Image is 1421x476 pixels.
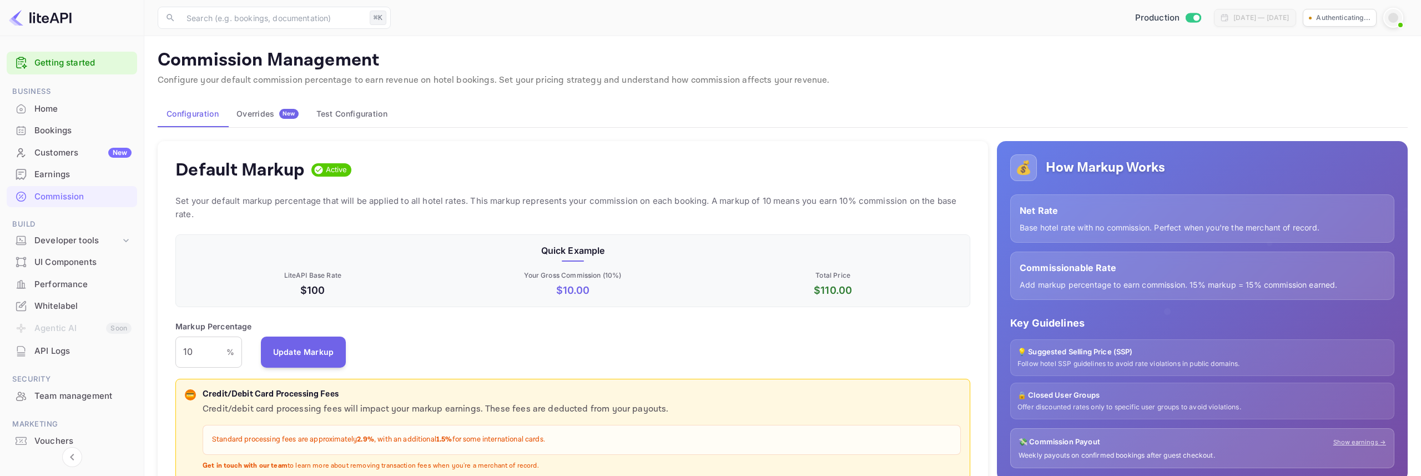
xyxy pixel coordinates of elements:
[445,283,701,298] p: $ 10.00
[62,447,82,467] button: Collapse navigation
[9,9,72,27] img: LiteAPI logo
[321,164,352,176] span: Active
[7,274,137,294] a: Performance
[7,274,137,295] div: Performance
[7,120,137,141] a: Bookings
[226,346,234,358] p: %
[1233,13,1289,23] div: [DATE] — [DATE]
[7,186,137,207] a: Commission
[7,120,137,142] div: Bookings
[1017,403,1387,412] p: Offer discounted rates only to specific user groups to avoid violations.
[236,109,299,119] div: Overrides
[34,168,132,181] div: Earnings
[158,49,1408,72] p: Commission Management
[203,388,961,401] p: Credit/Debit Card Processing Fees
[705,270,961,280] p: Total Price
[7,142,137,163] a: CustomersNew
[1316,13,1370,23] p: Authenticating...
[34,124,132,137] div: Bookings
[185,270,441,280] p: LiteAPI Base Rate
[1019,437,1100,448] p: 💸 Commission Payout
[261,337,346,368] button: Update Markup
[7,385,137,406] a: Team management
[186,390,194,400] p: 💳
[1020,261,1385,274] p: Commissionable Rate
[175,159,305,181] h4: Default Markup
[7,164,137,184] a: Earnings
[185,283,441,298] p: $100
[1020,222,1385,233] p: Base hotel rate with no commission. Perfect when you're the merchant of record.
[34,435,132,448] div: Vouchers
[7,373,137,385] span: Security
[279,110,299,117] span: New
[370,11,386,25] div: ⌘K
[7,430,137,452] div: Vouchers
[7,340,137,361] a: API Logs
[185,244,961,257] p: Quick Example
[203,462,961,471] p: to learn more about removing transaction fees when you're a merchant of record.
[34,147,132,159] div: Customers
[7,218,137,231] span: Build
[7,142,137,164] div: CustomersNew
[7,252,137,273] div: UI Components
[34,234,120,247] div: Developer tools
[1046,159,1165,177] h5: How Markup Works
[175,194,970,221] p: Set your default markup percentage that will be applied to all hotel rates. This markup represent...
[7,418,137,430] span: Marketing
[445,270,701,280] p: Your Gross Commission ( 10 %)
[7,164,137,186] div: Earnings
[108,148,132,158] div: New
[1017,390,1387,401] p: 🔒 Closed User Groups
[34,191,132,203] div: Commission
[357,435,374,444] strong: 2.9%
[203,462,288,470] strong: Get in touch with our team
[34,103,132,116] div: Home
[34,278,132,291] div: Performance
[1017,347,1387,358] p: 💡 Suggested Selling Price (SSP)
[7,231,137,250] div: Developer tools
[7,86,137,98] span: Business
[203,403,961,416] p: Credit/debit card processing fees will impact your markup earnings. These fees are deducted from ...
[7,295,137,316] a: Whitelabel
[705,283,961,298] p: $ 110.00
[1131,12,1206,24] div: Switch to Sandbox mode
[1019,451,1386,460] p: Weekly payouts on confirmed bookings after guest checkout.
[7,98,137,119] a: Home
[436,435,452,444] strong: 1.5%
[1020,279,1385,290] p: Add markup percentage to earn commission. 15% markup = 15% commission earned.
[175,320,252,332] p: Markup Percentage
[34,256,132,269] div: UI Components
[158,101,228,127] button: Configuration
[7,430,137,451] a: Vouchers
[1135,12,1180,24] span: Production
[1015,158,1032,178] p: 💰
[175,337,226,368] input: 0
[158,74,1408,87] p: Configure your default commission percentage to earn revenue on hotel bookings. Set your pricing ...
[1017,359,1387,369] p: Follow hotel SSP guidelines to avoid rate violations in public domains.
[34,345,132,358] div: API Logs
[7,295,137,317] div: Whitelabel
[34,390,132,403] div: Team management
[308,101,396,127] button: Test Configuration
[34,300,132,313] div: Whitelabel
[7,98,137,120] div: Home
[34,57,132,69] a: Getting started
[7,340,137,362] div: API Logs
[7,252,137,272] a: UI Components
[1020,204,1385,217] p: Net Rate
[7,186,137,208] div: Commission
[1333,438,1386,447] a: Show earnings →
[7,52,137,74] div: Getting started
[212,434,951,445] p: Standard processing fees are approximately , with an additional for some international cards.
[180,7,365,29] input: Search (e.g. bookings, documentation)
[7,385,137,407] div: Team management
[1010,315,1394,330] p: Key Guidelines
